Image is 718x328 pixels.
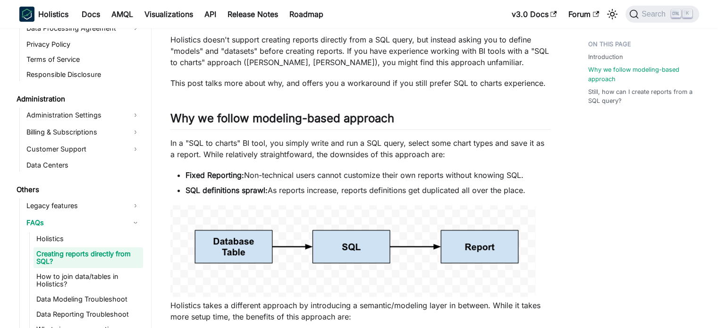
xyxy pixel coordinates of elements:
[34,308,143,321] a: Data Reporting Troubleshoot
[24,68,143,81] a: Responsible Disclosure
[34,232,143,245] a: Holistics
[186,170,244,180] strong: Fixed Reporting:
[24,159,143,172] a: Data Centers
[24,38,143,51] a: Privacy Policy
[19,7,68,22] a: HolisticsHolistics
[24,142,143,157] a: Customer Support
[170,137,550,160] p: In a "SQL to charts" BI tool, you simply write and run a SQL query, select some chart types and s...
[139,7,199,22] a: Visualizations
[34,293,143,306] a: Data Modeling Troubleshoot
[683,9,692,18] kbd: K
[506,7,563,22] a: v3.0 Docs
[24,125,143,140] a: Billing & Subscriptions
[605,7,620,22] button: Switch between dark and light mode (currently light mode)
[588,87,693,105] a: Still, how can I create reports from a SQL query?
[170,77,550,89] p: This post talks more about why, and offers you a workaround if you still prefer SQL to charts exp...
[24,21,143,36] a: Data Processing Agreement
[588,65,693,83] a: Why we follow modeling-based approach
[588,52,623,61] a: Introduction
[639,10,671,18] span: Search
[170,300,550,322] p: Holistics takes a different approach by introducing a semantic/modeling layer in between. While i...
[222,7,284,22] a: Release Notes
[24,53,143,66] a: Terms of Service
[24,108,143,123] a: Administration Settings
[170,34,550,68] p: Holistics doesn't support creating reports directly from a SQL query, but instead asking you to d...
[563,7,605,22] a: Forum
[10,28,152,328] nav: Docs sidebar
[38,8,68,20] b: Holistics
[186,169,550,181] li: Non-technical users cannot customize their own reports without knowing SQL.
[24,198,143,213] a: Legacy features
[170,111,550,129] h2: Why we follow modeling-based approach
[284,7,329,22] a: Roadmap
[199,7,222,22] a: API
[14,93,143,106] a: Administration
[76,7,106,22] a: Docs
[625,6,699,23] button: Search (Ctrl+K)
[186,185,550,196] li: As reports increase, reports definitions get duplicated all over the place.
[34,247,143,268] a: Creating reports directly from SQL?
[14,183,143,196] a: Others
[19,7,34,22] img: Holistics
[186,185,268,195] strong: SQL definitions sprawl:
[106,7,139,22] a: AMQL
[34,270,143,291] a: How to join data/tables in Holistics?
[24,215,143,230] a: FAQs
